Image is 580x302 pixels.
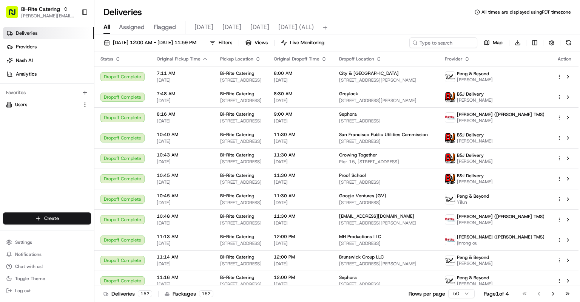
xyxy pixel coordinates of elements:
[157,111,208,117] span: 8:16 AM
[339,213,414,219] span: [EMAIL_ADDRESS][DOMAIN_NAME]
[274,77,327,83] span: [DATE]
[220,152,254,158] span: Bi-Rite Catering
[274,220,327,226] span: [DATE]
[457,91,484,97] span: B&J Delivery
[16,57,33,64] span: Nash AI
[457,254,489,260] span: Peng & Beyond
[165,290,213,297] div: Packages
[557,56,572,62] div: Action
[67,117,82,123] span: [DATE]
[274,132,327,138] span: 11:30 AM
[15,117,21,123] img: 1736555255976-a54dd68f-1ca7-489b-9aae-adbdc363a1c4
[100,37,200,48] button: [DATE] 12:00 AM - [DATE] 11:59 PM
[220,159,262,165] span: [STREET_ADDRESS]
[339,56,374,62] span: Dropoff Location
[339,138,433,144] span: [STREET_ADDRESS]
[8,130,20,145] img: Wisdom Oko
[157,132,208,138] span: 10:40 AM
[274,254,327,260] span: 12:00 PM
[409,37,477,48] input: Type to search
[157,193,208,199] span: 10:45 AM
[250,23,269,32] span: [DATE]
[16,72,29,85] img: 8571987876998_91fb9ceb93ad5c398215_72.jpg
[457,118,545,124] span: [PERSON_NAME]
[220,261,262,267] span: [STREET_ADDRESS]
[220,118,262,124] span: [STREET_ADDRESS]
[339,220,433,226] span: [STREET_ADDRESS][PERSON_NAME]
[53,187,91,193] a: Powered byPylon
[274,234,327,240] span: 12:00 PM
[3,27,94,39] a: Deliveries
[274,274,327,280] span: 12:00 PM
[220,179,262,185] span: [STREET_ADDRESS]
[274,172,327,178] span: 11:30 AM
[339,261,433,267] span: [STREET_ADDRESS][PERSON_NAME]
[44,215,59,222] span: Create
[157,274,208,280] span: 11:16 AM
[457,132,484,138] span: B&J Delivery
[220,132,254,138] span: Bi-Rite Catering
[61,166,124,179] a: 💻API Documentation
[220,91,254,97] span: Bi-Rite Catering
[128,74,137,83] button: Start new chat
[220,111,254,117] span: Bi-Rite Catering
[409,290,445,297] p: Rows per page
[3,54,94,67] a: Nash AI
[457,173,484,179] span: B&J Delivery
[339,118,433,124] span: [STREET_ADDRESS]
[274,152,327,158] span: 11:30 AM
[278,23,314,32] span: [DATE] (ALL)
[445,276,455,286] img: profile_peng_cartwheel.jpg
[113,39,196,46] span: [DATE] 12:00 AM - [DATE] 11:59 PM
[220,274,254,280] span: Bi-Rite Catering
[457,240,545,246] span: jinrong ou
[8,30,137,42] p: Welcome 👋
[339,159,433,165] span: Pier 15, [STREET_ADDRESS]
[255,39,268,46] span: Views
[484,290,509,297] div: Page 1 of 4
[3,273,91,284] button: Toggle Theme
[457,152,484,158] span: B&J Delivery
[445,194,455,204] img: profile_peng_cartwheel.jpg
[8,98,48,104] div: Past conversations
[220,138,262,144] span: [STREET_ADDRESS]
[199,290,213,297] div: 152
[23,137,80,143] span: Wisdom [PERSON_NAME]
[3,212,91,225] button: Create
[339,172,366,178] span: Proof School
[157,152,208,158] span: 10:43 AM
[157,118,208,124] span: [DATE]
[63,117,65,123] span: •
[274,98,327,104] span: [DATE]
[339,132,428,138] span: San Francisco Public Utilities Commission
[15,138,21,144] img: 1736555255976-a54dd68f-1ca7-489b-9aae-adbdc363a1c4
[457,199,489,205] span: Yilun
[157,91,208,97] span: 7:48 AM
[117,96,137,105] button: See all
[339,98,433,104] span: [STREET_ADDRESS][PERSON_NAME]
[157,234,208,240] span: 11:13 AM
[103,290,152,297] div: Deliveries
[220,172,254,178] span: Bi-Rite Catering
[445,133,455,143] img: profile_bj_cartwheel_2man.png
[157,159,208,165] span: [DATE]
[157,138,208,144] span: [DATE]
[194,23,213,32] span: [DATE]
[339,234,381,240] span: MH Productions LLC
[274,213,327,219] span: 11:30 AM
[274,56,319,62] span: Original Dropoff Time
[457,138,493,144] span: [PERSON_NAME]
[3,237,91,248] button: Settings
[222,23,241,32] span: [DATE]
[445,153,455,163] img: profile_bj_cartwheel_2man.png
[3,87,91,99] div: Favorites
[34,79,104,85] div: We're available if you need us!
[21,5,60,13] span: Bi-Rite Catering
[457,260,493,266] span: [PERSON_NAME]
[457,234,545,240] span: [PERSON_NAME] ([PERSON_NAME] TMS)
[274,138,327,144] span: [DATE]
[15,239,32,245] span: Settings
[15,263,43,269] span: Chat with us!
[457,179,493,185] span: [PERSON_NAME]
[3,3,78,21] button: Bi-Rite Catering[PERSON_NAME][EMAIL_ADDRESS][PERSON_NAME][DOMAIN_NAME]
